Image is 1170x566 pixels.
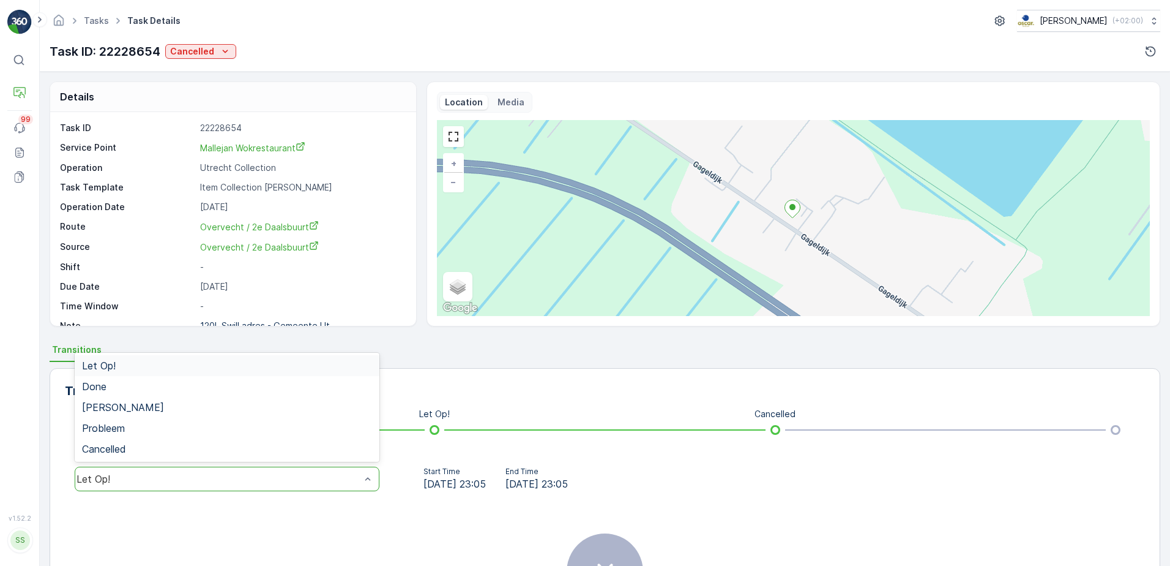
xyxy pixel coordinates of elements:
a: View Fullscreen [444,127,463,146]
span: Cancelled [82,443,126,455]
a: Mallejan Wokrestaurant [200,141,403,154]
p: [DATE] [200,201,403,213]
p: [DATE] [200,281,403,293]
p: Location [445,96,483,108]
span: [DATE] 23:05 [505,477,568,491]
p: End Time [505,467,568,477]
p: ( +02:00 ) [1112,16,1143,26]
p: Media [497,96,524,108]
img: Google [440,300,480,316]
p: - [200,261,403,273]
p: Transitions [65,382,133,400]
span: v 1.52.2 [7,515,32,522]
p: Utrecht Collection [200,162,403,174]
button: SS [7,524,32,556]
a: Layers [444,273,471,300]
span: Transitions [52,344,102,356]
span: Let Op! [82,360,116,371]
span: Probleem [82,423,125,434]
span: − [450,176,456,187]
span: Task Details [125,15,183,27]
p: Shift [60,261,195,273]
p: 99 [21,115,31,124]
a: Zoom Out [444,173,463,191]
a: Zoom In [444,154,463,173]
button: Cancelled [165,44,236,59]
p: Due Date [60,281,195,293]
p: 22228654 [200,122,403,134]
p: Task Template [60,181,195,194]
p: Operation [60,162,195,174]
a: Open this area in Google Maps (opens a new window) [440,300,480,316]
p: [PERSON_NAME] [1040,15,1108,27]
p: Details [60,89,94,104]
div: Let Op! [76,474,360,485]
p: Route [60,221,195,233]
p: Task ID [60,122,195,134]
img: logo [7,10,32,34]
p: Let Op! [419,408,450,420]
img: basis-logo_rgb2x.png [1017,14,1035,28]
a: Overvecht / 2e Daalsbuurt [200,241,403,254]
p: Item Collection [PERSON_NAME] [200,181,403,194]
span: Mallejan Wokrestaurant [200,143,305,153]
span: + [451,158,456,168]
div: SS [10,530,30,550]
p: Cancelled [170,45,214,58]
p: Service Point [60,141,195,154]
span: Overvecht / 2e Daalsbuurt [200,222,319,232]
a: Tasks [84,15,109,26]
p: Time Window [60,300,195,312]
span: [DATE] 23:05 [423,477,486,491]
button: [PERSON_NAME](+02:00) [1017,10,1160,32]
span: Overvecht / 2e Daalsbuurt [200,242,319,252]
p: 120L Swill adres - Gemeente Ut... [200,320,337,331]
a: Overvecht / 2e Daalsbuurt [200,221,403,233]
p: Cancelled [755,408,796,420]
a: Homepage [52,18,65,29]
p: Operation Date [60,201,195,213]
p: Source [60,241,195,254]
a: 99 [7,116,32,140]
p: Note [60,320,195,332]
p: Task ID: 22228654 [50,42,160,61]
span: [PERSON_NAME] [82,402,164,413]
span: Done [82,381,106,392]
p: - [200,300,403,312]
p: Start Time [423,467,486,477]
